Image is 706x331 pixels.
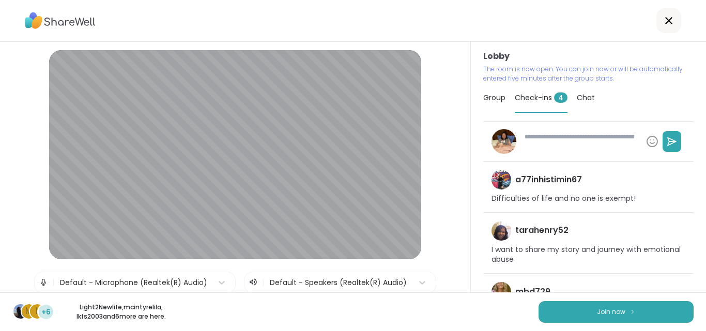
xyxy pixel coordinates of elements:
[492,282,511,302] img: mbd729
[262,276,265,289] span: |
[41,307,51,318] span: +6
[630,309,636,314] img: ShareWell Logomark
[492,245,685,265] p: I want to share my story and journey with emotional abuse
[554,92,567,103] span: 4
[492,194,636,204] p: Difficulties of life and no one is exempt!
[492,170,511,190] img: a77inhistimin67
[515,92,567,103] span: Check-ins
[483,65,694,83] p: The room is now open. You can join now or will be automatically entered five minutes after the gr...
[25,305,33,318] span: m
[515,286,550,297] h4: mbd729
[492,221,511,241] img: tarahenry52
[36,305,39,318] span: l
[539,301,694,323] button: Join now
[492,129,516,154] img: ahyun827
[60,277,207,288] div: Default - Microphone (Realtek(R) Audio)
[39,272,48,293] img: Microphone
[13,304,28,319] img: Light2Newlife
[577,92,595,103] span: Chat
[63,303,179,321] p: Light2Newlife , mcintyrelila , lkfs2003 and 6 more are here.
[25,9,96,33] img: ShareWell Logo
[515,174,582,185] h4: a77inhistimin67
[597,307,625,317] span: Join now
[515,225,569,236] h4: tarahenry52
[52,272,55,293] span: |
[483,50,694,62] h3: Lobby
[483,92,505,103] span: Group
